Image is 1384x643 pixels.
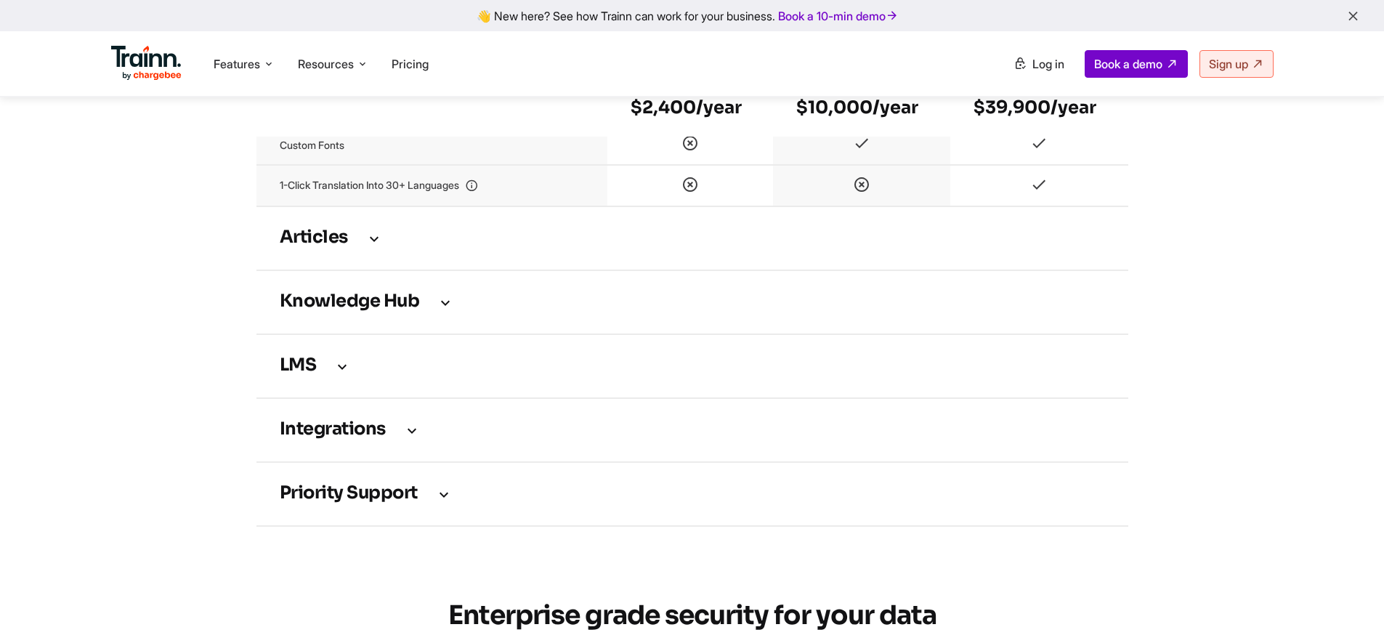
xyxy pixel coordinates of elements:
[111,46,182,81] img: Trainn Logo
[280,486,1105,502] h3: Priority support
[280,230,1105,246] h3: Articles
[1094,57,1162,71] span: Book a demo
[1199,50,1274,78] a: Sign up
[974,96,1105,119] h6: $39,900/year
[9,9,1375,23] div: 👋 New here? See how Trainn can work for your business.
[1032,57,1064,71] span: Log in
[280,294,1105,310] h3: Knowledge Hub
[796,96,927,119] h6: $10,000/year
[256,165,607,206] td: 1-Click translation into 30+ languages
[1311,573,1384,643] iframe: Chat Widget
[214,56,260,72] span: Features
[256,124,607,165] td: Custom fonts
[280,358,1105,374] h3: LMS
[1209,57,1248,71] span: Sign up
[280,422,1105,438] h3: Integrations
[298,56,354,72] span: Resources
[392,57,429,71] a: Pricing
[631,96,750,119] h6: $2,400/year
[1085,50,1188,78] a: Book a demo
[431,592,954,639] h2: Enterprise grade security for your data
[1005,51,1073,77] a: Log in
[775,6,902,26] a: Book a 10-min demo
